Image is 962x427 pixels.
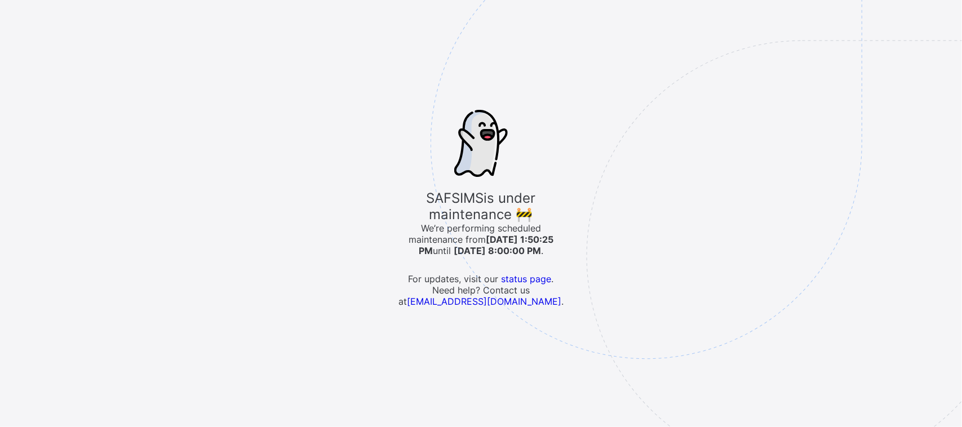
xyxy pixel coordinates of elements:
[407,296,561,307] a: [EMAIL_ADDRESS][DOMAIN_NAME]
[397,273,566,284] span: For updates, visit our .
[397,284,566,307] span: Need help? Contact us at .
[419,234,553,256] b: [DATE] 1:50:25 PM
[397,190,566,223] span: SAFSIMS is under maintenance 🚧
[397,223,566,256] span: We’re performing scheduled maintenance from until .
